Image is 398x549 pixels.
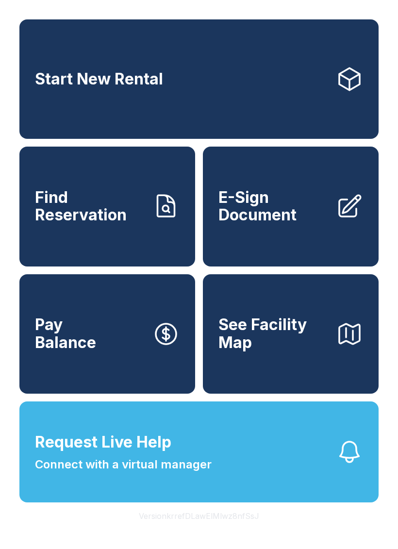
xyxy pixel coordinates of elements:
button: VersionkrrefDLawElMlwz8nfSsJ [131,502,267,530]
span: Request Live Help [35,431,171,454]
span: E-Sign Document [218,189,328,224]
button: Request Live HelpConnect with a virtual manager [19,401,379,502]
span: See Facility Map [218,316,328,351]
a: E-Sign Document [203,147,379,266]
span: Start New Rental [35,70,163,88]
a: Start New Rental [19,19,379,139]
button: PayBalance [19,274,195,394]
span: Connect with a virtual manager [35,456,212,473]
button: See Facility Map [203,274,379,394]
span: Pay Balance [35,316,96,351]
a: Find Reservation [19,147,195,266]
span: Find Reservation [35,189,145,224]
